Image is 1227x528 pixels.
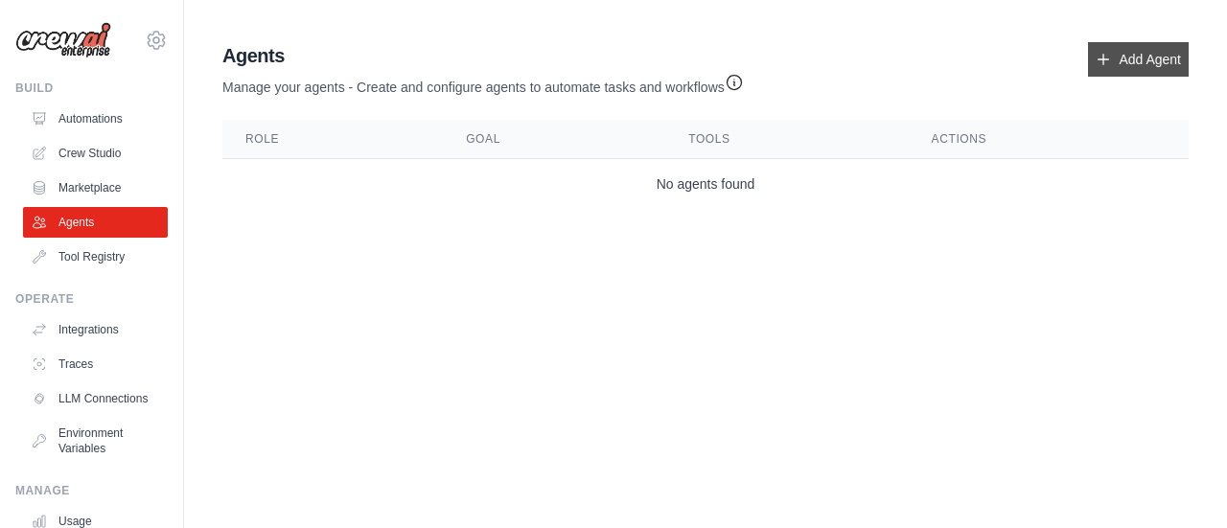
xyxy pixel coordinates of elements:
[23,207,168,238] a: Agents
[1088,42,1189,77] a: Add Agent
[23,349,168,379] a: Traces
[23,314,168,345] a: Integrations
[15,291,168,307] div: Operate
[23,383,168,414] a: LLM Connections
[23,418,168,464] a: Environment Variables
[222,159,1189,210] td: No agents found
[222,42,744,69] h2: Agents
[23,138,168,169] a: Crew Studio
[15,22,111,58] img: Logo
[222,120,443,159] th: Role
[23,241,168,272] a: Tool Registry
[909,120,1189,159] th: Actions
[665,120,908,159] th: Tools
[15,80,168,96] div: Build
[443,120,665,159] th: Goal
[222,69,744,97] p: Manage your agents - Create and configure agents to automate tasks and workflows
[15,483,168,498] div: Manage
[23,172,168,203] a: Marketplace
[23,103,168,134] a: Automations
